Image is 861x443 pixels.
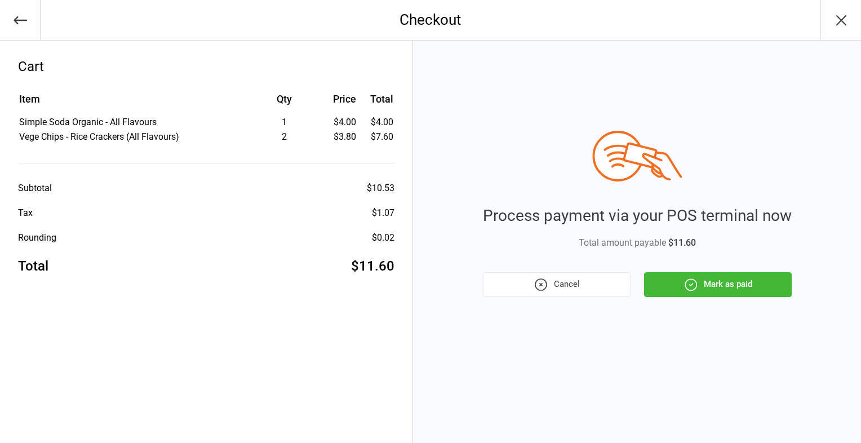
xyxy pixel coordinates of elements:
div: $1.07 [372,206,394,220]
th: Item [19,91,247,114]
div: Total [18,256,48,276]
div: Total amount payable [483,236,792,250]
div: 1 [248,116,321,129]
th: Total [361,91,393,114]
button: Cancel [483,272,631,297]
div: Price [322,91,356,107]
div: $3.80 [322,130,356,144]
span: Vege Chips - Rice Crackers (All Flavours) [19,131,179,142]
div: Cart [18,56,394,77]
div: $11.60 [351,256,394,276]
div: Rounding [18,231,56,245]
th: Qty [248,91,321,114]
td: $4.00 [361,116,393,129]
div: 2 [248,130,321,144]
div: $4.00 [322,116,356,129]
div: Subtotal [18,181,52,195]
div: Process payment via your POS terminal now [483,204,792,228]
div: $0.02 [372,231,394,245]
button: Mark as paid [644,272,792,297]
div: $10.53 [367,181,394,195]
span: Simple Soda Organic - All Flavours [19,117,157,127]
td: $7.60 [361,130,393,144]
div: Tax [18,206,33,220]
span: $11.60 [668,237,696,248]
